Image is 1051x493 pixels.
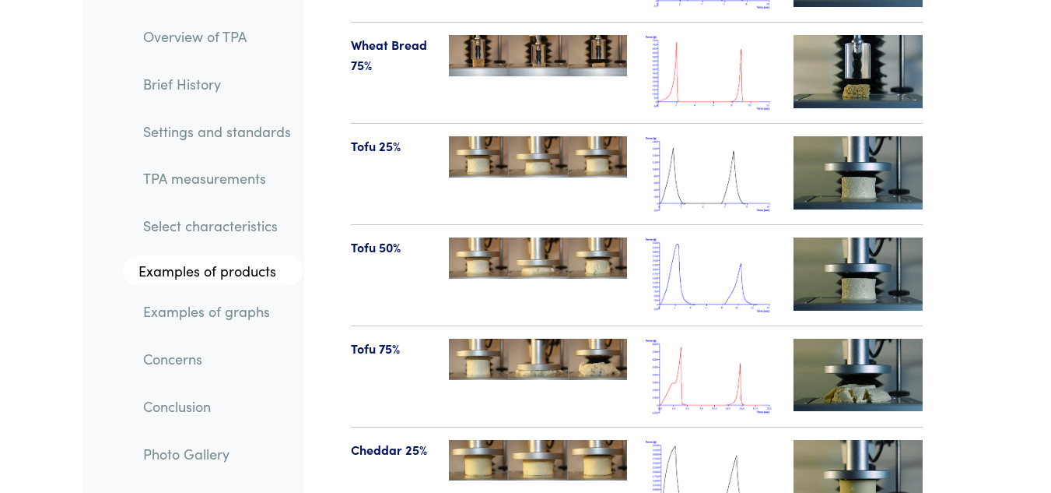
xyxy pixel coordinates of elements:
img: tofu-50-123-tpa.jpg [449,238,627,278]
img: tofu_tpa_25.png [646,136,775,212]
img: tofu-videotn-25.jpg [794,238,923,310]
img: wheat_bread-75-123-tpa.jpg [449,35,627,76]
img: wheat_bread_tpa_75.png [646,35,775,111]
a: Brief History [131,66,303,102]
a: Settings and standards [131,113,303,149]
img: wheat_bread-videotn-75.jpg [794,35,923,107]
p: Cheddar 25% [351,440,431,460]
img: tofu-videotn-75.jpg [794,339,923,411]
a: Examples of products [123,255,303,287]
img: tofu-videotn-25.jpg [794,136,923,209]
a: TPA measurements [131,160,303,196]
a: Overview of TPA [131,19,303,55]
p: Tofu 75% [351,339,431,359]
a: Photo Gallery [131,435,303,471]
a: Conclusion [131,389,303,424]
a: Concerns [131,341,303,377]
p: Tofu 50% [351,238,431,258]
p: Tofu 25% [351,136,431,157]
img: cheddar-25-123-tpa.jpg [449,440,627,481]
img: tofu-25-123-tpa.jpg [449,136,627,178]
a: Select characteristics [131,208,303,244]
a: Examples of graphs [131,294,303,329]
img: tofu-75-123-tpa.jpg [449,339,627,379]
img: tofu_tpa_75.png [646,339,775,414]
img: tofu_tpa_50.png [646,238,775,313]
p: Wheat Bread 75% [351,35,431,75]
